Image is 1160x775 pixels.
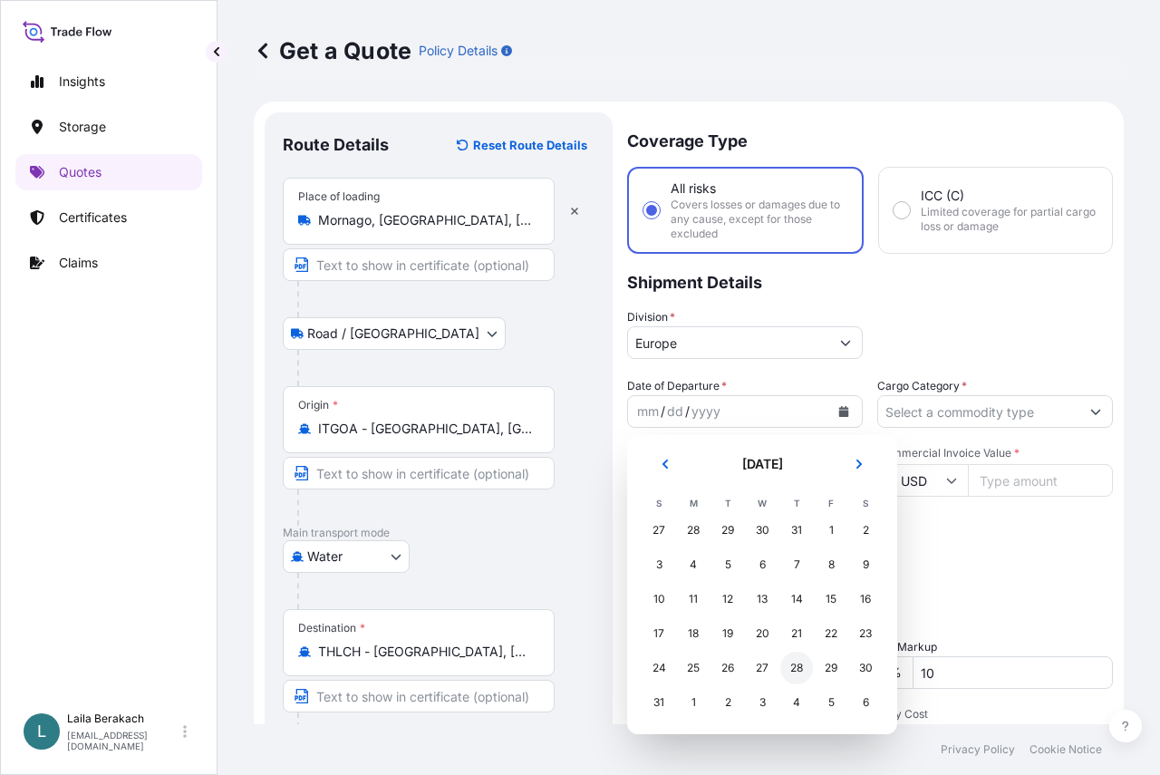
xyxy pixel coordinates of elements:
p: Get a Quote [254,36,411,65]
th: S [848,493,883,513]
th: F [814,493,848,513]
th: M [676,493,710,513]
div: Monday, September 1, 2025 [677,686,710,719]
div: Tuesday, August 19, 2025 [711,617,744,650]
div: Sunday, August 24, 2025 [643,652,675,684]
div: Thursday, September 4, 2025 [780,686,813,719]
button: Previous [645,450,685,479]
div: Tuesday, July 29, 2025 [711,514,744,547]
div: Wednesday, August 20, 2025 [746,617,778,650]
div: Thursday, August 21, 2025 [780,617,813,650]
div: Sunday, August 31, 2025 [643,686,675,719]
div: Friday, September 5, 2025 [815,686,847,719]
div: Saturday, August 23, 2025 [849,617,882,650]
th: T [710,493,745,513]
table: August 2025 [642,493,883,720]
div: Tuesday, September 2, 2025 [711,686,744,719]
p: Coverage Type [627,112,1113,167]
section: Calendar [627,435,897,734]
p: Shipment Details [627,254,1113,308]
th: W [745,493,779,513]
div: Monday, August 25, 2025 [677,652,710,684]
div: Wednesday, July 30, 2025 [746,514,778,547]
div: Wednesday, August 6, 2025 [746,548,778,581]
th: T [779,493,814,513]
div: Saturday, August 9, 2025 [849,548,882,581]
div: Thursday, August 28, 2025 [780,652,813,684]
div: Monday, August 18, 2025 [677,617,710,650]
div: Sunday, August 3, 2025 [643,548,675,581]
button: Next [839,450,879,479]
div: August 2025 [642,450,883,720]
div: Wednesday, September 3, 2025 [746,686,778,719]
div: Wednesday, August 13, 2025 [746,583,778,615]
div: Saturday, August 30, 2025 [849,652,882,684]
div: Monday, August 11, 2025 [677,583,710,615]
div: Friday, August 1, 2025 [815,514,847,547]
div: Saturday, August 2, 2025 [849,514,882,547]
div: Thursday, August 7, 2025 [780,548,813,581]
div: Sunday, August 10, 2025 [643,583,675,615]
div: Thursday, August 14, 2025 [780,583,813,615]
div: Friday, August 8, 2025 [815,548,847,581]
div: Wednesday, August 27, 2025 [746,652,778,684]
div: Thursday, July 31, 2025 [780,514,813,547]
div: Friday, August 29, 2025 [815,652,847,684]
div: Monday, July 28, 2025 [677,514,710,547]
h2: [DATE] [696,455,828,473]
th: S [642,493,676,513]
div: Friday, August 15, 2025 [815,583,847,615]
div: Saturday, September 6, 2025 [849,686,882,719]
div: Sunday, July 27, 2025 [643,514,675,547]
div: Tuesday, August 12, 2025 [711,583,744,615]
p: Policy Details [419,42,498,60]
div: Saturday, August 16, 2025 [849,583,882,615]
div: Tuesday, August 5, 2025 [711,548,744,581]
div: Monday, August 4, 2025 [677,548,710,581]
div: Sunday, August 17, 2025 [643,617,675,650]
div: Tuesday, August 26, 2025 [711,652,744,684]
div: Friday, August 22, 2025 [815,617,847,650]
